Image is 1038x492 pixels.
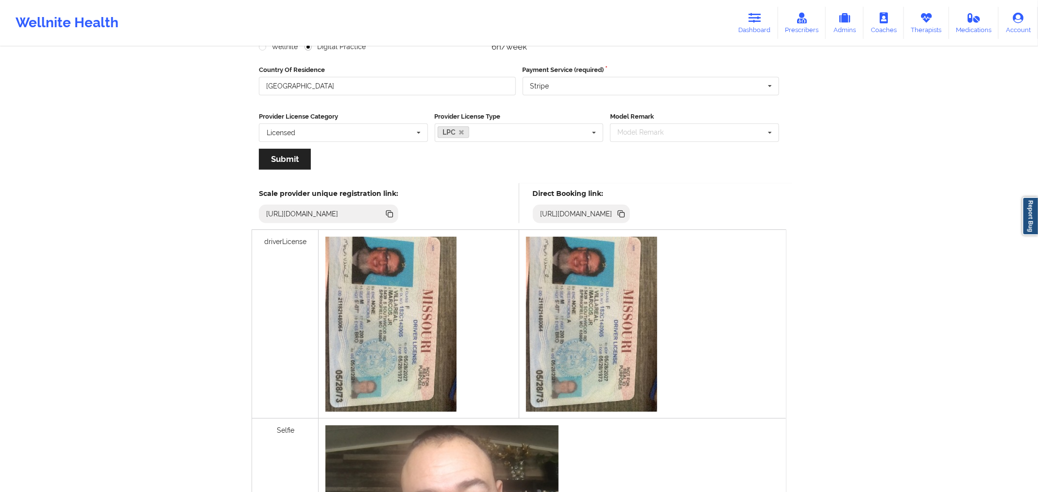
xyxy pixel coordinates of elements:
img: 7e14eae4-c436-4acd-9567-273375a44330_bfd3e98a-b683-45ef-9146-4594573b4766IMG_1387.jpg [325,237,457,412]
label: Digital Practice [305,43,366,51]
a: Account [999,7,1038,39]
h5: Scale provider unique registration link: [259,189,398,198]
label: Country Of Residence [259,65,516,75]
a: Prescribers [778,7,826,39]
a: Therapists [904,7,949,39]
label: Provider License Category [259,112,428,122]
a: Admins [826,7,864,39]
label: Provider License Type [435,112,604,122]
div: Licensed [267,129,295,136]
label: Model Remark [610,112,779,122]
a: Report Bug [1022,197,1038,235]
div: Stripe [530,83,549,89]
a: Coaches [864,7,904,39]
h5: Direct Booking link: [533,189,630,198]
div: 6h/week [492,42,632,52]
div: [URL][DOMAIN_NAME] [536,209,616,219]
div: Model Remark [615,127,678,138]
div: driverLicense [252,230,319,419]
a: Dashboard [732,7,778,39]
a: LPC [438,126,470,138]
img: c553f867-56a7-4753-aa9d-445d3ce2be16_4b470472-964f-4f14-b048-536ea67b0890IMG_1387.jpg [526,237,657,412]
div: [URL][DOMAIN_NAME] [262,209,342,219]
a: Medications [949,7,999,39]
label: Wellnite [259,43,298,51]
label: Payment Service (required) [523,65,780,75]
button: Submit [259,149,311,170]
